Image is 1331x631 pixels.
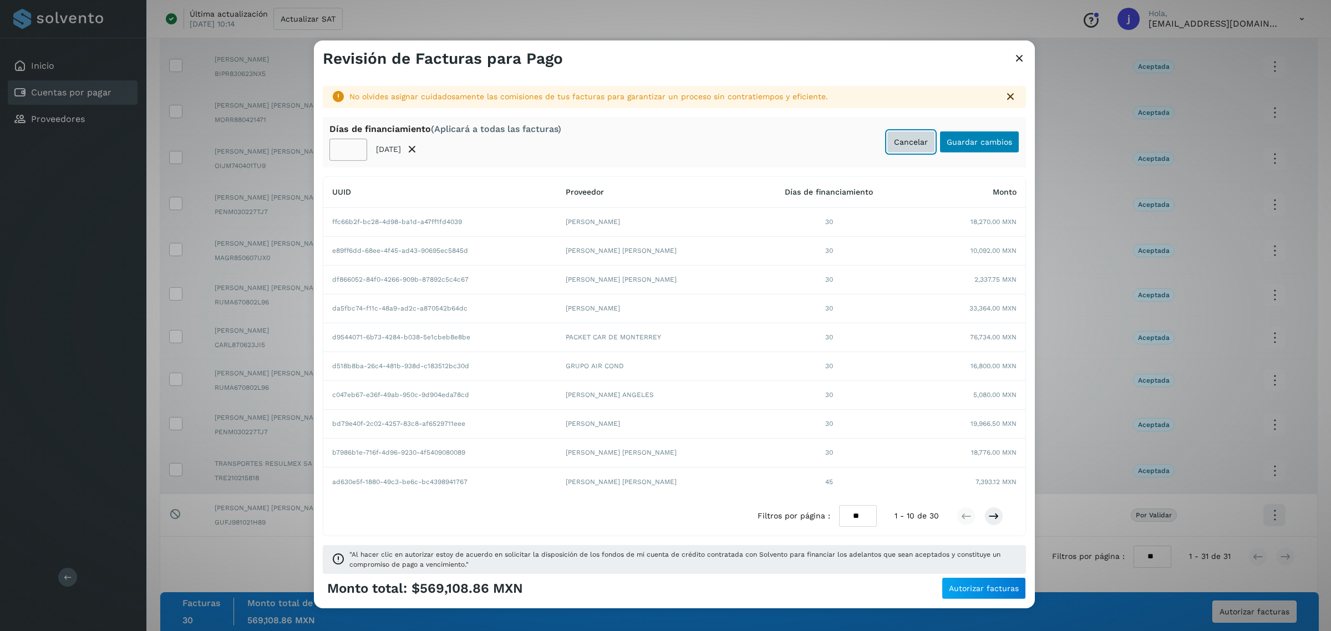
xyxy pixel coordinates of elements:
[974,274,1017,284] span: 2,337.75 MXN
[323,410,557,439] td: bd79e40f-2c02-4257-83c8-af6529711eee
[971,447,1017,457] span: 18,776.00 MXN
[969,303,1017,313] span: 33,364.00 MXN
[376,145,401,154] p: [DATE]
[750,294,908,323] td: 30
[895,510,939,522] span: 1 - 10 de 30
[557,208,750,237] td: [PERSON_NAME]
[323,237,557,266] td: e89ff6dd-68ee-4f45-ad43-90695ec5845d
[750,237,908,266] td: 30
[750,266,908,294] td: 30
[412,581,523,597] span: $569,108.86 MXN
[785,187,873,196] span: Días de financiamiento
[323,381,557,410] td: c047eb67-e36f-49ab-950c-9d904eda78cd
[971,246,1017,256] span: 10,092.00 MXN
[557,410,750,439] td: [PERSON_NAME]
[323,49,563,68] h3: Revisión de Facturas para Pago
[323,352,557,381] td: d518b8ba-26c4-481b-938d-c183512bc30d
[566,187,604,196] span: Proveedor
[750,208,908,237] td: 30
[323,323,557,352] td: d9544071-6b73-4284-b038-5e1cbeb8e8be
[758,510,830,522] span: Filtros por página :
[971,217,1017,227] span: 18,270.00 MXN
[949,584,1019,592] span: Autorizar facturas
[349,549,1017,569] span: "Al hacer clic en autorizar estoy de acuerdo en solicitar la disposición de los fondos de mi cuen...
[323,467,557,496] td: ad630e5f-1880-49c3-be6c-bc4398941767
[349,91,995,103] div: No olvides asignar cuidadosamente las comisiones de tus facturas para garantizar un proceso sin c...
[332,187,351,196] span: UUID
[750,467,908,496] td: 45
[557,237,750,266] td: [PERSON_NAME] [PERSON_NAME]
[970,332,1017,342] span: 76,734.00 MXN
[323,208,557,237] td: ffc66b2f-bc28-4d98-ba1d-a47ff1fd4039
[894,138,928,146] span: Cancelar
[557,323,750,352] td: PACKET CAR DE MONTERREY
[557,381,750,410] td: [PERSON_NAME] ANGELES
[327,581,407,597] span: Monto total:
[557,352,750,381] td: GRUPO AIR COND
[971,419,1017,429] span: 19,966.50 MXN
[557,439,750,467] td: [PERSON_NAME] [PERSON_NAME]
[750,352,908,381] td: 30
[887,131,935,153] button: Cancelar
[942,577,1026,599] button: Autorizar facturas
[557,294,750,323] td: [PERSON_NAME]
[973,390,1017,400] span: 5,080.00 MXN
[947,138,1012,146] span: Guardar cambios
[323,266,557,294] td: df866052-84f0-4266-909b-87892c5c4c67
[557,467,750,496] td: [PERSON_NAME] [PERSON_NAME]
[993,187,1017,196] span: Monto
[750,381,908,410] td: 30
[750,439,908,467] td: 30
[750,410,908,439] td: 30
[750,323,908,352] td: 30
[323,439,557,467] td: b7986b1e-716f-4d96-9230-4f5409080089
[976,477,1017,487] span: 7,393.12 MXN
[557,266,750,294] td: [PERSON_NAME] [PERSON_NAME]
[329,124,561,134] div: Días de financiamiento
[939,131,1019,153] button: Guardar cambios
[431,124,561,134] span: (Aplicará a todas las facturas)
[323,294,557,323] td: da5fbc74-f11c-48a9-ad2c-a870542b64dc
[971,361,1017,371] span: 16,800.00 MXN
